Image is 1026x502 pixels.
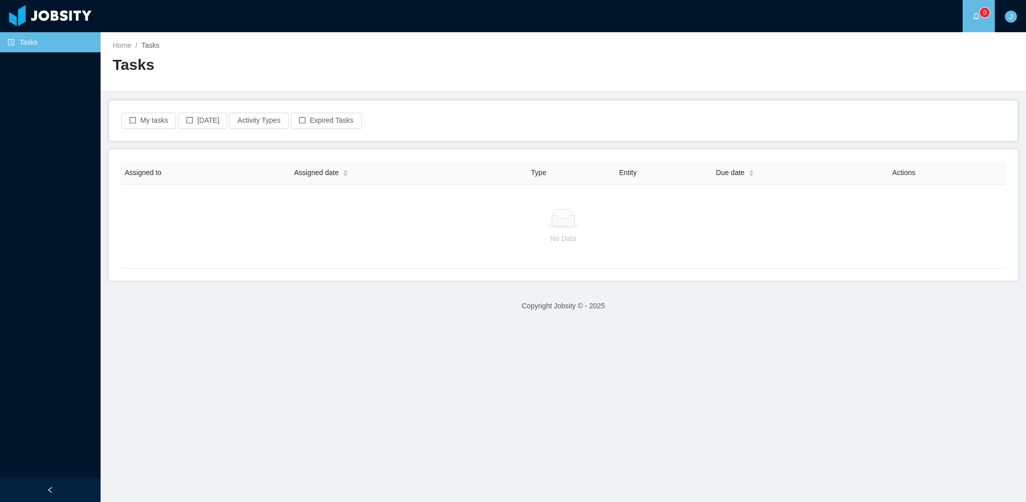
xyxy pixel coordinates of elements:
[980,8,990,18] sup: 0
[8,32,93,52] a: icon: profileTasks
[121,113,176,129] button: icon: borderMy tasks
[892,169,915,177] span: Actions
[343,169,349,172] i: icon: caret-up
[101,289,1026,323] footer: Copyright Jobsity © - 2025
[294,168,339,178] span: Assigned date
[973,13,980,20] i: icon: bell
[229,113,288,129] button: Activity Types
[113,41,131,49] a: Home
[141,41,159,49] span: Tasks
[113,55,563,75] h2: Tasks
[749,173,754,176] i: icon: caret-down
[1009,11,1013,23] span: J
[135,41,137,49] span: /
[291,113,362,129] button: icon: borderExpired Tasks
[748,169,754,176] div: Sort
[125,169,161,177] span: Assigned to
[531,169,546,177] span: Type
[619,169,637,177] span: Entity
[178,113,227,129] button: icon: border[DATE]
[343,169,349,176] div: Sort
[343,173,349,176] i: icon: caret-down
[749,169,754,172] i: icon: caret-up
[129,233,998,244] p: No Data
[716,168,745,178] span: Due date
